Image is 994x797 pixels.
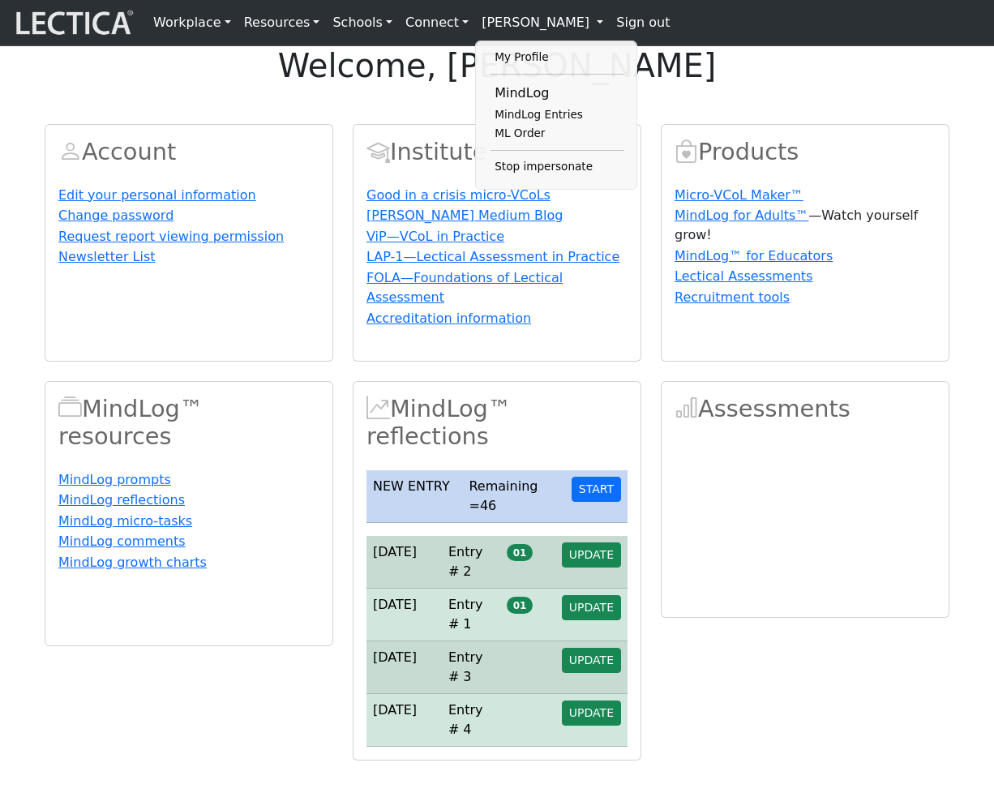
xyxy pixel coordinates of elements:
a: MindLog prompts [58,472,171,487]
a: Lectical Assessments [675,268,812,284]
p: —Watch yourself grow! [675,206,936,245]
a: [PERSON_NAME] Medium Blog [366,208,563,223]
span: [DATE] [373,702,417,718]
a: LAP-1—Lectical Assessment in Practice [366,249,619,264]
span: 01 [507,544,533,560]
span: UPDATE [569,548,614,561]
span: 46 [480,498,496,513]
a: MindLog comments [58,533,186,549]
button: UPDATE [562,595,621,620]
a: Sign out [610,6,676,39]
a: MindLog growth charts [58,555,207,570]
span: Assessments [675,395,698,422]
span: Account [58,138,82,165]
a: Resources [238,6,327,39]
img: lecticalive [12,7,134,38]
button: UPDATE [562,701,621,726]
span: [DATE] [373,544,417,559]
td: Entry # 4 [442,693,500,746]
td: Entry # 3 [442,641,500,693]
a: Micro-VCoL Maker™ [675,187,803,203]
li: MindLog [491,81,624,105]
h2: Institute [366,138,628,166]
span: Account [366,138,390,165]
h2: Assessments [675,395,936,423]
span: MindLog [366,395,390,422]
span: UPDATE [569,601,614,614]
a: Edit your personal information [58,187,256,203]
td: Entry # 1 [442,588,500,641]
a: MindLog™ for Educators [675,248,833,264]
span: [DATE] [373,649,417,665]
a: Good in a crisis micro-VCoLs [366,187,551,203]
ul: [PERSON_NAME] [491,48,624,177]
td: Entry # 2 [442,536,500,589]
h2: Products [675,138,936,166]
a: MindLog Entries [491,105,624,125]
a: [PERSON_NAME] [475,6,610,39]
a: Schools [326,6,399,39]
a: ViP—VCoL in Practice [366,229,504,244]
a: MindLog reflections [58,492,185,508]
button: UPDATE [562,648,621,673]
h2: MindLog™ resources [58,395,319,451]
a: MindLog for Adults™ [675,208,808,223]
a: MindLog micro-tasks [58,513,192,529]
span: MindLog™ resources [58,395,82,422]
a: FOLA—Foundations of Lectical Assessment [366,270,563,305]
td: NEW ENTRY [366,470,462,523]
a: Newsletter List [58,249,156,264]
button: START [572,477,621,502]
span: UPDATE [569,653,614,666]
span: UPDATE [569,706,614,719]
a: ML Order [491,124,624,144]
span: [DATE] [373,597,417,612]
a: Stop impersonate [491,157,624,177]
td: Remaining = [462,470,564,523]
a: My Profile [491,48,624,67]
h2: Account [58,138,319,166]
a: Request report viewing permission [58,229,284,244]
button: UPDATE [562,542,621,568]
span: Products [675,138,698,165]
h2: MindLog™ reflections [366,395,628,451]
a: Change password [58,208,174,223]
a: Workplace [147,6,238,39]
a: Connect [399,6,475,39]
span: 01 [507,597,533,613]
a: Accreditation information [366,311,531,326]
a: Recruitment tools [675,289,790,305]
